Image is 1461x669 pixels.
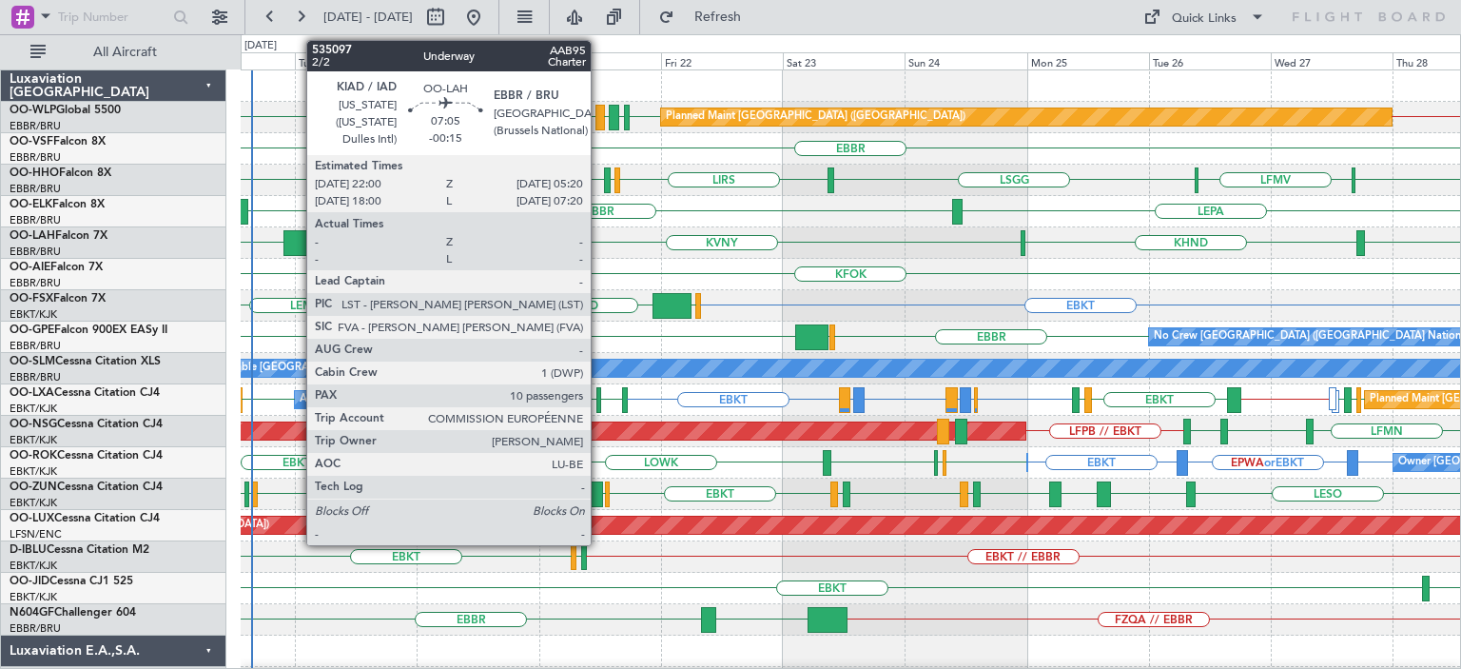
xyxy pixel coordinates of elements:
a: EBBR/BRU [10,245,61,259]
a: OO-FSXFalcon 7X [10,293,106,305]
a: EBBR/BRU [10,370,61,384]
div: Planned Maint Kortrijk-[GEOGRAPHIC_DATA] [462,291,684,320]
a: EBBR/BRU [10,621,61,636]
a: OO-ELKFalcon 8X [10,199,105,210]
span: All Aircraft [49,46,201,59]
button: Quick Links [1134,2,1275,32]
button: Refresh [650,2,764,32]
span: OO-AIE [10,262,50,273]
div: Wed 20 [417,52,538,69]
a: EBKT/KJK [10,464,57,479]
span: OO-LXA [10,387,54,399]
span: OO-NSG [10,419,57,430]
a: OO-JIDCessna CJ1 525 [10,576,133,587]
span: OO-FSX [10,293,53,305]
div: Quick Links [1172,10,1237,29]
a: EBBR/BRU [10,339,61,353]
a: OO-GPEFalcon 900EX EASy II [10,325,167,336]
a: OO-LAHFalcon 7X [10,230,107,242]
span: OO-GPE [10,325,54,336]
a: LFSN/ENC [10,527,62,541]
a: OO-HHOFalcon 8X [10,167,111,179]
a: EBKT/KJK [10,559,57,573]
a: OO-LXACessna Citation CJ4 [10,387,160,399]
a: EBKT/KJK [10,307,57,322]
a: EBBR/BRU [10,213,61,227]
button: All Aircraft [21,37,206,68]
span: OO-SLM [10,356,55,367]
a: EBBR/BRU [10,119,61,133]
a: EBKT/KJK [10,402,57,416]
a: EBKT/KJK [10,433,57,447]
div: A/C Unavailable [GEOGRAPHIC_DATA] ([GEOGRAPHIC_DATA] National) [300,385,653,414]
a: OO-AIEFalcon 7X [10,262,103,273]
a: OO-LUXCessna Citation CJ4 [10,513,160,524]
a: EBBR/BRU [10,276,61,290]
span: OO-JID [10,576,49,587]
span: D-IBLU [10,544,47,556]
div: Tue 26 [1149,52,1271,69]
div: Wed 27 [1271,52,1393,69]
a: OO-ROKCessna Citation CJ4 [10,450,163,462]
a: OO-VSFFalcon 8X [10,136,106,148]
div: Thu 21 [539,52,661,69]
input: Trip Number [58,3,167,31]
a: OO-SLMCessna Citation XLS [10,356,161,367]
div: A/C Unavailable [GEOGRAPHIC_DATA] [178,354,369,383]
span: Refresh [678,10,758,24]
span: OO-ELK [10,199,52,210]
a: D-IBLUCessna Citation M2 [10,544,149,556]
div: Fri 22 [661,52,783,69]
a: OO-WLPGlobal 5500 [10,105,121,116]
a: OO-ZUNCessna Citation CJ4 [10,482,163,493]
span: [DATE] - [DATE] [323,9,413,26]
div: [DATE] [244,38,277,54]
span: OO-HHO [10,167,59,179]
span: OO-WLP [10,105,56,116]
span: OO-ROK [10,450,57,462]
span: OO-ZUN [10,482,57,493]
div: Tue 19 [295,52,417,69]
div: Sun 24 [905,52,1026,69]
a: EBKT/KJK [10,496,57,510]
a: EBBR/BRU [10,182,61,196]
div: Sat 23 [783,52,905,69]
a: N604GFChallenger 604 [10,607,136,619]
div: Planned Maint [GEOGRAPHIC_DATA] ([GEOGRAPHIC_DATA]) [666,103,965,131]
span: OO-VSF [10,136,53,148]
span: OO-LAH [10,230,55,242]
a: EBBR/BRU [10,150,61,165]
span: N604GF [10,607,54,619]
a: EBKT/KJK [10,590,57,604]
div: Mon 25 [1027,52,1149,69]
span: OO-LUX [10,513,54,524]
a: OO-NSGCessna Citation CJ4 [10,419,163,430]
